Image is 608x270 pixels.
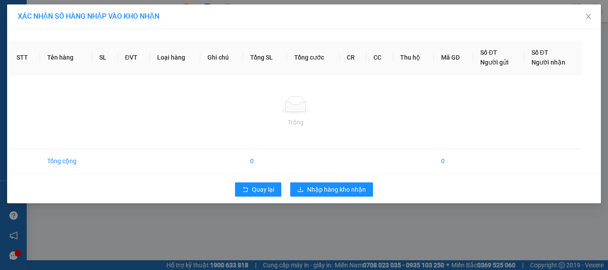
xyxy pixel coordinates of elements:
span: rollback [242,186,248,193]
th: Ghi chú [200,40,243,75]
th: Tổng cước [287,40,340,75]
div: chị [PERSON_NAME] [8,28,79,49]
th: Tên hàng [40,40,92,75]
th: STT [9,40,40,75]
th: Mã GD [434,40,473,75]
div: 0909076262 [8,49,79,61]
span: download [297,186,304,193]
span: Số ĐT [531,49,548,56]
th: SL [92,40,118,75]
td: Tổng cộng [40,149,92,173]
button: downloadNhập hàng kho nhận [290,182,373,197]
span: Quay lại [252,185,274,194]
button: Close [576,4,601,29]
div: [PERSON_NAME] [8,8,79,28]
span: Người gửi [480,59,509,66]
span: close [585,13,592,20]
button: rollbackQuay lại [235,182,281,197]
span: XÁC NHẬN SỐ HÀNG NHẬP VÀO KHO NHẬN [18,12,159,20]
td: 0 [434,149,473,173]
th: CC [366,40,393,75]
span: Số ĐT [480,49,497,56]
th: CR [340,40,366,75]
span: Người nhận [531,59,565,66]
span: Nhận: [85,8,106,17]
th: Loại hàng [150,40,201,75]
th: Tổng SL [243,40,287,75]
div: ngân [85,28,175,38]
td: 0 [243,149,287,173]
th: ĐVT [118,40,150,75]
span: Nhập hàng kho nhận [307,185,366,194]
span: Gửi: [8,8,21,17]
th: Thu hộ [393,40,434,75]
div: [GEOGRAPHIC_DATA] [85,8,175,28]
div: 0792640912 [85,38,175,51]
div: Trống [16,117,575,127]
